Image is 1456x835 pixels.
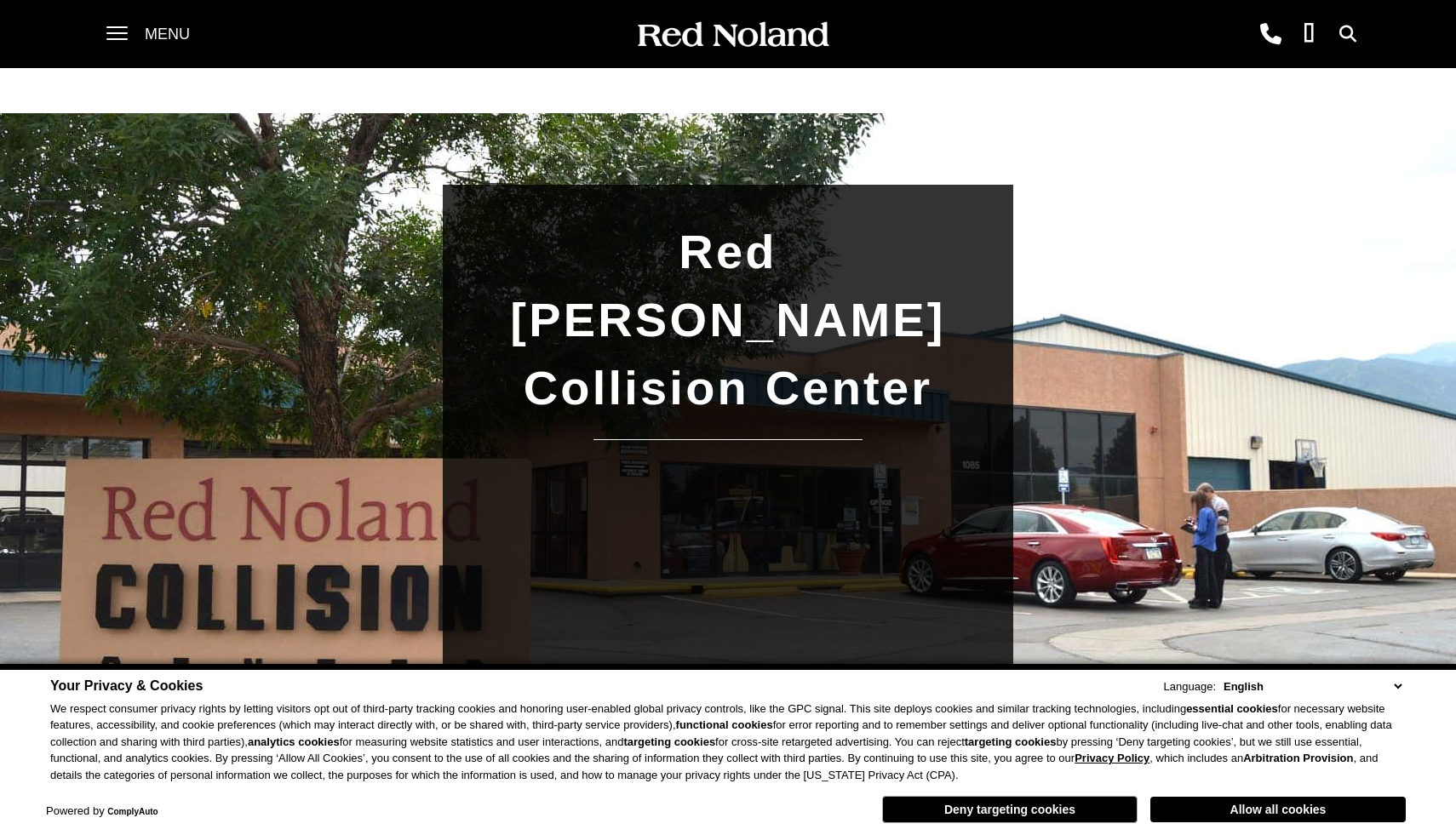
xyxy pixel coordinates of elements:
[882,796,1138,823] button: Deny targeting cookies
[965,735,1057,748] strong: targeting cookies
[676,718,773,731] strong: functional cookies
[1243,752,1353,764] strong: Arbitration Provision
[248,735,340,748] strong: analytics cookies
[50,701,1406,784] p: We respect consumer privacy rights by letting visitors opt out of third-party tracking cookies an...
[46,806,158,817] div: Powered by
[1164,681,1216,692] div: Language:
[623,735,715,748] strong: targeting cookies
[1219,678,1406,695] select: Language Select
[107,807,158,816] a: ComplyAuto
[50,678,203,694] span: Your Privacy & Cookies
[1150,797,1406,822] button: Allow all cookies
[634,20,830,50] img: Red Noland Auto Group
[459,218,997,422] h1: Red [PERSON_NAME] Collision Center
[1075,752,1149,764] a: Privacy Policy
[1186,702,1278,715] strong: essential cookies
